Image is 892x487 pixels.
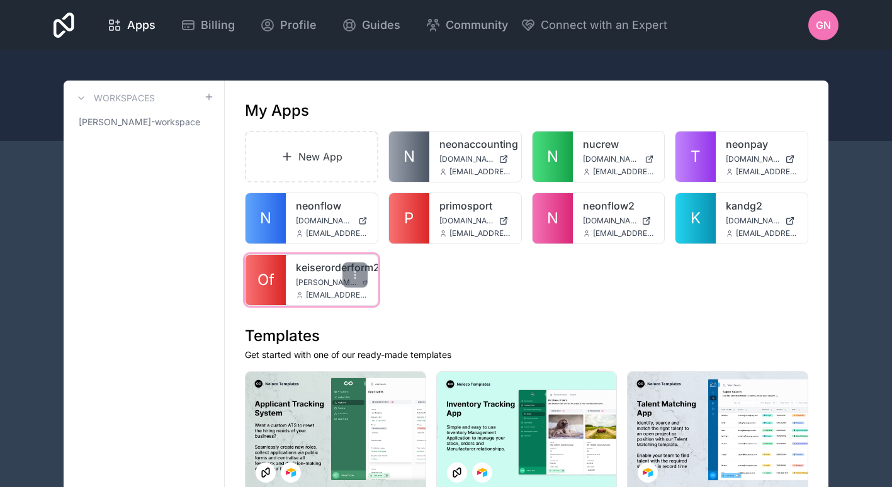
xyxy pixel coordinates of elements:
[583,137,655,152] a: nucrew
[306,290,368,300] span: [EMAIL_ADDRESS][DOMAIN_NAME]
[477,467,487,478] img: Airtable Logo
[74,91,155,106] a: Workspaces
[296,216,353,226] span: [DOMAIN_NAME]
[246,255,286,305] a: Of
[296,277,368,288] a: [PERSON_NAME][DOMAIN_NAME]
[816,18,831,33] span: GN
[583,154,655,164] a: [DOMAIN_NAME]
[245,101,309,121] h1: My Apps
[245,349,808,361] p: Get started with one of our ready-made templates
[306,228,368,238] span: [EMAIL_ADDRESS][DOMAIN_NAME]
[389,132,429,182] a: N
[439,154,511,164] a: [DOMAIN_NAME]
[246,193,286,244] a: N
[726,198,798,213] a: kandg2
[583,216,655,226] a: [DOMAIN_NAME]
[404,147,415,167] span: N
[415,11,518,39] a: Community
[201,16,235,34] span: Billing
[593,228,655,238] span: [EMAIL_ADDRESS][DOMAIN_NAME]
[583,216,637,226] span: [DOMAIN_NAME]
[439,216,494,226] span: [DOMAIN_NAME]
[736,228,798,238] span: [EMAIL_ADDRESS][DOMAIN_NAME]
[280,16,317,34] span: Profile
[286,467,296,478] img: Airtable Logo
[533,132,573,182] a: N
[127,16,155,34] span: Apps
[97,11,166,39] a: Apps
[547,147,558,167] span: N
[547,208,558,228] span: N
[245,131,378,182] a: New App
[296,260,368,275] a: keiserorderform2
[726,154,798,164] a: [DOMAIN_NAME]
[245,326,808,346] h1: Templates
[74,111,214,133] a: [PERSON_NAME]-workspace
[171,11,245,39] a: Billing
[296,277,358,288] span: [PERSON_NAME][DOMAIN_NAME]
[94,92,155,104] h3: Workspaces
[736,167,798,177] span: [EMAIL_ADDRESS][DOMAIN_NAME]
[583,154,640,164] span: [DOMAIN_NAME]
[593,167,655,177] span: [EMAIL_ADDRESS][DOMAIN_NAME]
[296,198,368,213] a: neonflow
[726,154,780,164] span: [DOMAIN_NAME]
[439,137,511,152] a: neonaccounting
[362,16,400,34] span: Guides
[404,208,414,228] span: P
[449,228,511,238] span: [EMAIL_ADDRESS][DOMAIN_NAME]
[726,216,780,226] span: [DOMAIN_NAME]
[79,116,200,128] span: [PERSON_NAME]-workspace
[675,193,716,244] a: K
[439,198,511,213] a: primosport
[583,198,655,213] a: neonflow2
[675,132,716,182] a: T
[541,16,667,34] span: Connect with an Expert
[691,147,701,167] span: T
[389,193,429,244] a: P
[449,167,511,177] span: [EMAIL_ADDRESS][DOMAIN_NAME]
[250,11,327,39] a: Profile
[643,467,653,478] img: Airtable Logo
[726,216,798,226] a: [DOMAIN_NAME]
[726,137,798,152] a: neonpay
[257,270,274,290] span: Of
[533,193,573,244] a: N
[521,16,667,34] button: Connect with an Expert
[691,208,701,228] span: K
[296,216,368,226] a: [DOMAIN_NAME]
[439,154,494,164] span: [DOMAIN_NAME]
[260,208,271,228] span: N
[439,216,511,226] a: [DOMAIN_NAME]
[446,16,508,34] span: Community
[332,11,410,39] a: Guides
